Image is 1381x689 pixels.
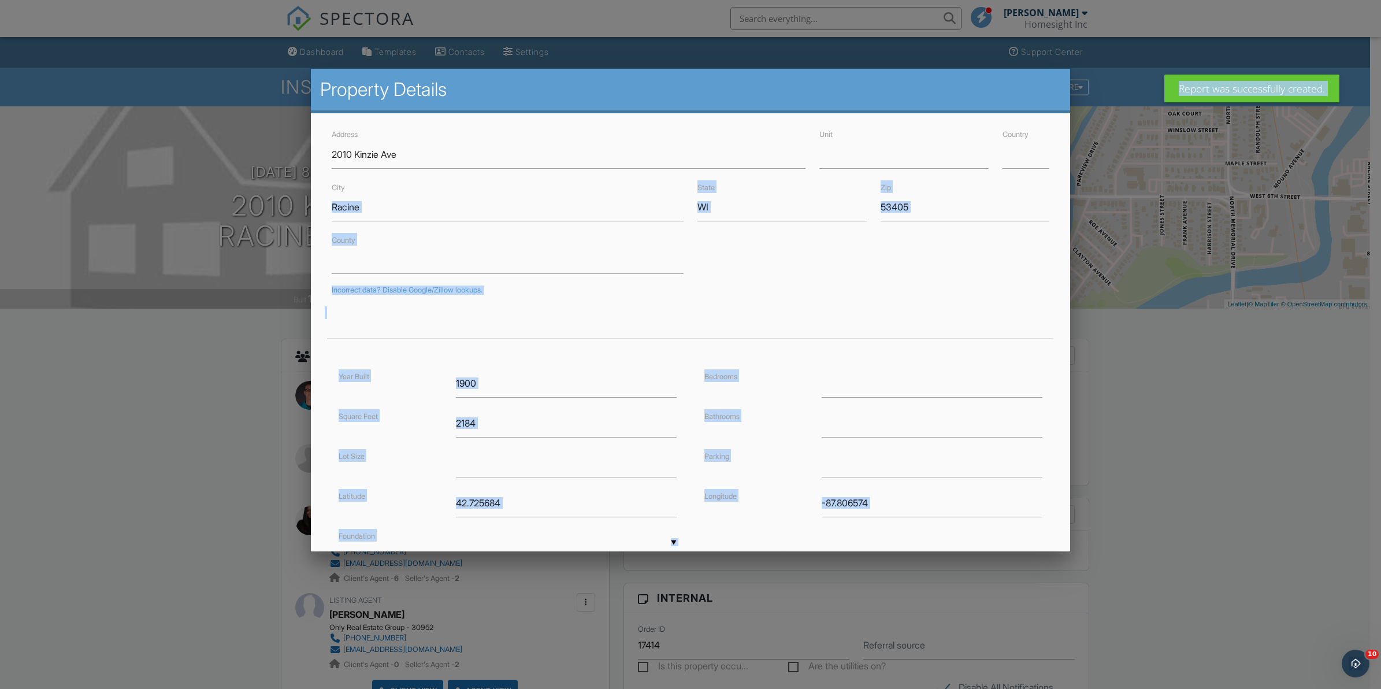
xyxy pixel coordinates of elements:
h2: Property Details [320,78,1061,101]
div: Incorrect data? Disable Google/Zillow lookups. [332,286,1050,295]
label: Longitude [704,492,737,501]
label: Parking [704,452,729,461]
label: Bathrooms [704,412,740,421]
label: Bedrooms [704,372,737,381]
label: Square Feet [339,412,378,421]
span: 10 [1365,650,1379,659]
label: City [332,183,345,192]
label: Latitude [339,492,365,501]
label: Zip [881,183,891,192]
label: Country [1003,130,1029,139]
div: Report was successfully created. [1164,75,1339,102]
label: State [697,183,715,192]
label: Address [332,130,358,139]
label: Unit [819,130,833,139]
iframe: Intercom live chat [1342,650,1369,677]
label: Year Built [339,372,369,381]
label: Foundation [339,532,375,540]
label: Lot Size [339,452,365,461]
label: County [332,236,355,245]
